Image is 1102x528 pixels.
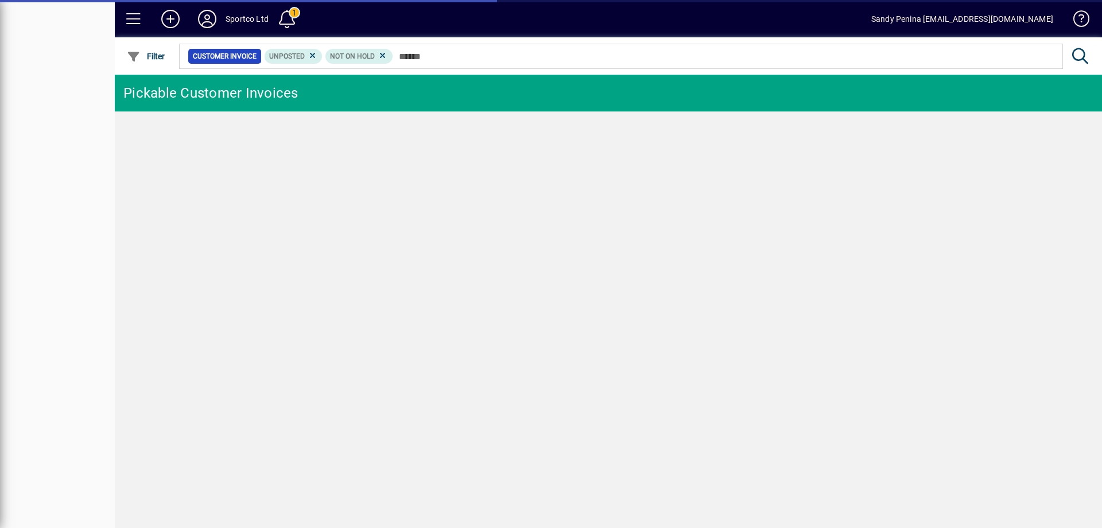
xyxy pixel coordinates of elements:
div: Sportco Ltd [226,10,269,28]
mat-chip: Customer Invoice Status: Unposted [265,49,323,64]
div: Sandy Penina [EMAIL_ADDRESS][DOMAIN_NAME] [871,10,1053,28]
button: Filter [124,46,168,67]
span: Unposted [269,52,305,60]
button: Profile [189,9,226,29]
span: Not On Hold [330,52,375,60]
span: Customer Invoice [193,51,257,62]
a: Knowledge Base [1065,2,1088,40]
span: Filter [127,52,165,61]
mat-chip: Hold Status: Not On Hold [325,49,393,64]
button: Add [152,9,189,29]
div: Pickable Customer Invoices [123,84,298,102]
